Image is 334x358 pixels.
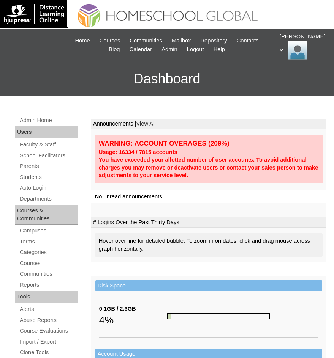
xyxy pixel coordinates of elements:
a: Auto Login [19,183,78,193]
a: Courses [19,259,78,268]
a: Abuse Reports [19,316,78,325]
a: Import / Export [19,337,78,347]
span: Communities [130,36,162,45]
td: # Logins Over the Past Thirty Days [91,217,326,228]
a: Home [71,36,93,45]
a: Logout [183,45,208,54]
a: Communities [126,36,166,45]
a: Terms [19,237,78,247]
a: Students [19,173,78,182]
a: Departments [19,194,78,204]
div: You have exceeded your allotted number of user accounts. To avoid additional charges you may remo... [99,156,319,179]
span: Contacts [237,36,259,45]
div: 0.1GB / 2.3GB [99,305,167,313]
a: Reports [19,280,78,290]
h3: Dashboard [4,62,330,96]
a: Mailbox [168,36,195,45]
span: Mailbox [172,36,191,45]
a: School Facilitators [19,151,78,160]
div: 4% [99,312,167,328]
strong: Usage: 16334 / 7815 accounts [99,149,177,155]
a: Calendar [126,45,156,54]
a: Admin Home [19,116,78,125]
img: logo-white.png [4,4,64,24]
span: Help [214,45,225,54]
a: Contacts [233,36,263,45]
span: Repository [201,36,227,45]
span: Home [75,36,90,45]
a: Alerts [19,305,78,314]
a: Categories [19,248,78,257]
div: Users [15,126,78,138]
a: Courses [96,36,124,45]
a: Admin [158,45,181,54]
div: Tools [15,291,78,303]
a: Course Evaluations [19,326,78,336]
td: No unread announcements. [91,190,326,204]
img: Ariane Ebuen [288,41,307,60]
a: Parents [19,162,78,171]
a: Faculty & Staff [19,140,78,149]
span: Calendar [130,45,152,54]
a: Clone Tools [19,348,78,357]
a: Campuses [19,226,78,236]
span: Admin [161,45,177,54]
td: Announcements | [91,119,326,129]
a: Blog [105,45,123,54]
a: View All [136,121,156,127]
span: Blog [109,45,120,54]
td: Disk Space [95,280,322,291]
div: [PERSON_NAME] [280,33,326,60]
span: Logout [187,45,204,54]
span: Courses [100,36,120,45]
a: Communities [19,269,78,279]
div: Hover over line for detailed bubble. To zoom in on dates, click and drag mouse across graph horiz... [95,233,323,256]
div: WARNING: ACCOUNT OVERAGES (209%) [99,139,319,148]
a: Repository [197,36,231,45]
div: Courses & Communities [15,205,78,225]
a: Help [210,45,229,54]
